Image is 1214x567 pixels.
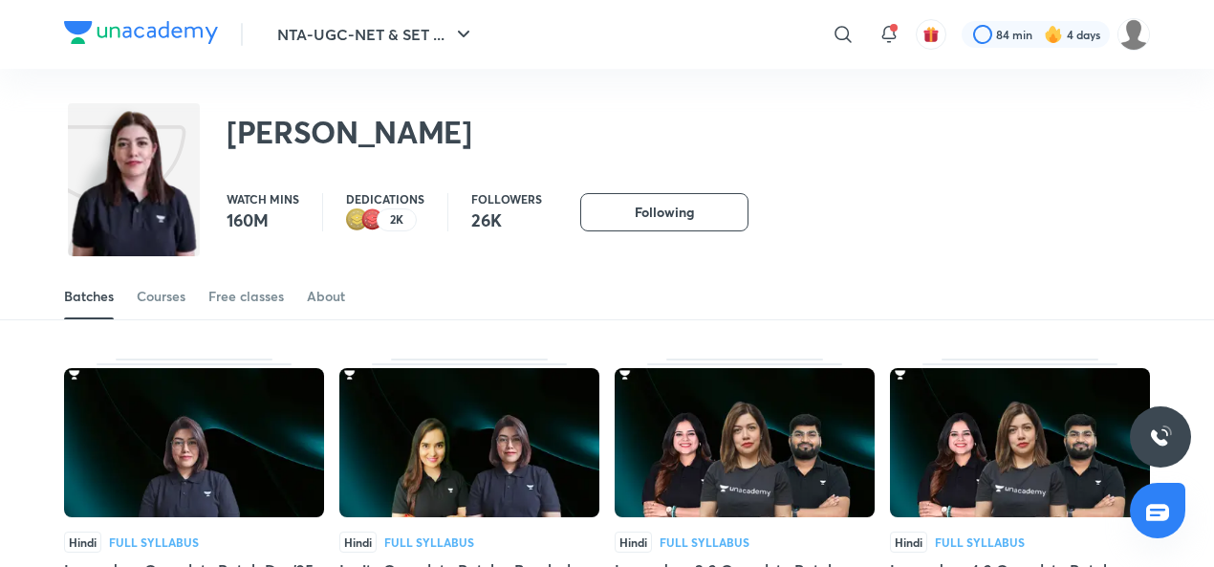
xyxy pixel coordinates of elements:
[935,536,1025,548] div: Full Syllabus
[922,26,940,43] img: avatar
[137,273,185,319] a: Courses
[137,287,185,306] div: Courses
[64,273,114,319] a: Batches
[1149,425,1172,448] img: ttu
[64,21,218,49] a: Company Logo
[339,368,599,517] img: Thumbnail
[390,213,403,227] p: 2K
[227,208,299,231] p: 160M
[660,536,749,548] div: Full Syllabus
[471,193,542,205] p: Followers
[635,203,694,222] span: Following
[64,21,218,44] img: Company Logo
[1117,18,1150,51] img: ranjini
[339,532,377,553] span: Hindi
[615,532,652,553] span: Hindi
[890,368,1150,517] img: Thumbnail
[227,113,472,151] h2: [PERSON_NAME]
[471,208,542,231] p: 26K
[890,532,927,553] span: Hindi
[580,193,748,231] button: Following
[208,273,284,319] a: Free classes
[109,536,199,548] div: Full Syllabus
[64,287,114,306] div: Batches
[64,532,101,553] span: Hindi
[916,19,946,50] button: avatar
[346,208,369,231] img: educator badge2
[64,368,324,517] img: Thumbnail
[307,287,345,306] div: About
[1044,25,1063,44] img: streak
[266,15,487,54] button: NTA-UGC-NET & SET ...
[615,368,875,517] img: Thumbnail
[208,287,284,306] div: Free classes
[307,273,345,319] a: About
[361,208,384,231] img: educator badge1
[384,536,474,548] div: Full Syllabus
[346,193,424,205] p: Dedications
[227,193,299,205] p: Watch mins
[68,107,200,308] img: class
